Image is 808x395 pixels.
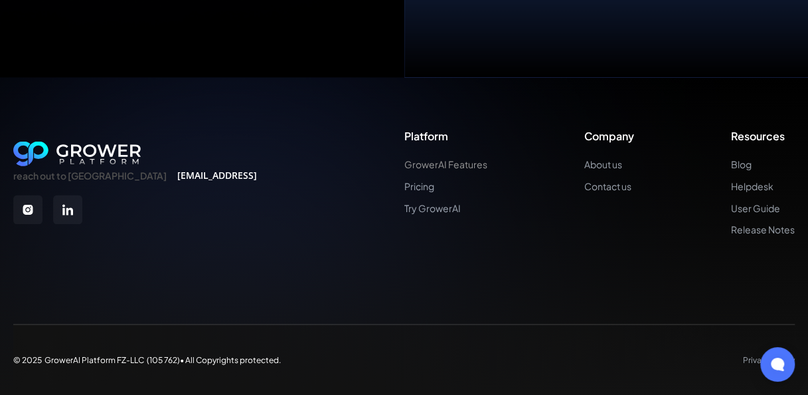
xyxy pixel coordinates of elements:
[731,159,795,170] a: Blog
[584,159,634,170] a: About us
[13,170,167,182] div: reach out to [GEOGRAPHIC_DATA]
[584,130,634,142] div: Company
[731,224,795,235] a: Release Notes
[731,130,795,142] div: Resources
[13,355,281,364] div: © 2025 GrowerAI Platform FZ-LLC (105 762)• All Copyrights protected.
[404,203,487,214] a: Try GrowerAI
[743,355,795,364] a: Privacy Policy
[731,181,795,192] a: Helpdesk
[177,170,257,182] a: [EMAIL_ADDRESS]
[584,181,634,192] a: Contact us
[404,159,487,170] a: GrowerAI Features
[404,130,487,142] div: Platform
[731,203,795,214] a: User Guide
[404,181,487,192] a: Pricing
